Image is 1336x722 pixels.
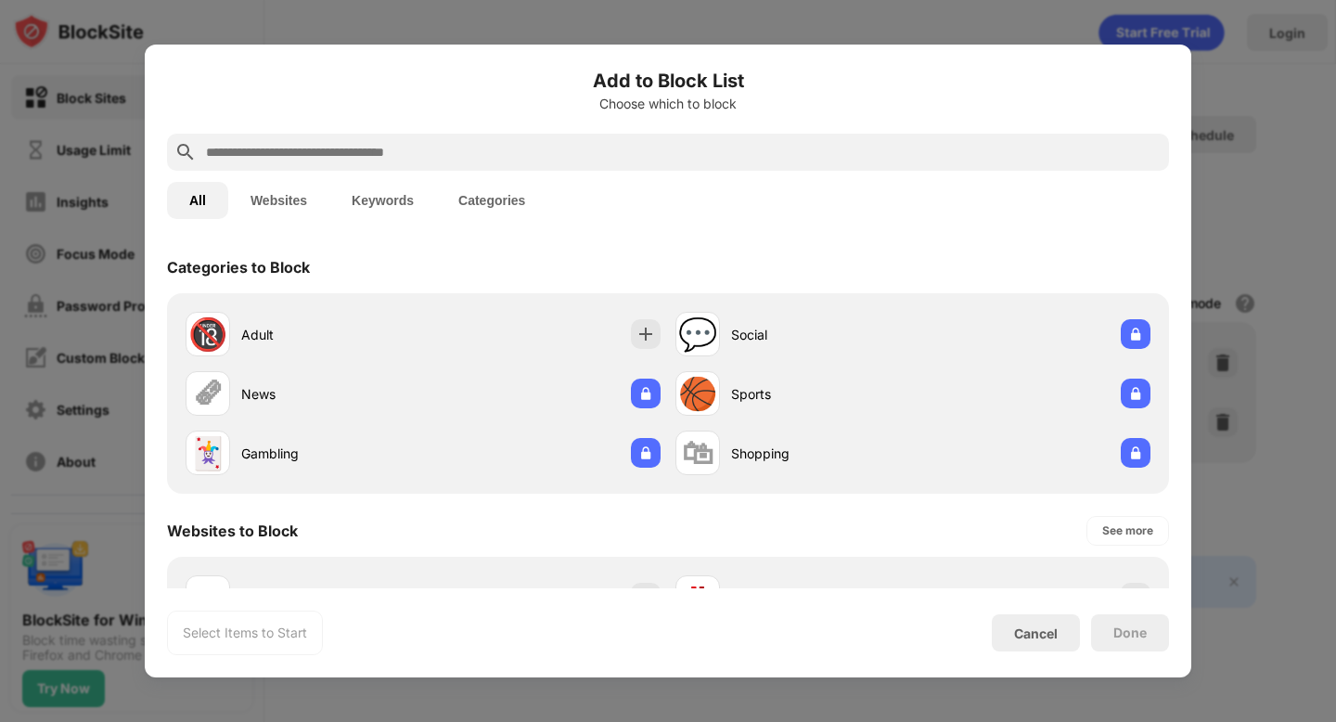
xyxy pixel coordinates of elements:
div: News [241,384,423,404]
div: Gambling [241,444,423,463]
div: Choose which to block [167,97,1169,111]
div: 🏀 [678,375,717,413]
div: 🃏 [188,434,227,472]
div: 🛍 [682,434,713,472]
img: search.svg [174,141,197,163]
div: Categories to Block [167,258,310,277]
div: Cancel [1014,625,1058,641]
div: See more [1102,522,1153,540]
div: Social [731,325,913,344]
div: Shopping [731,444,913,463]
div: 💬 [678,316,717,354]
img: favicons [687,587,709,609]
div: 🗞 [192,375,224,413]
h6: Add to Block List [167,67,1169,95]
div: [DOMAIN_NAME] [241,588,423,608]
div: Select Items to Start [183,624,307,642]
button: Categories [436,182,547,219]
div: 🔞 [188,316,227,354]
div: Websites to Block [167,522,298,540]
div: Done [1113,625,1147,640]
div: Adult [241,325,423,344]
div: [DOMAIN_NAME] [731,588,913,608]
img: favicons [197,587,219,609]
button: Keywords [329,182,436,219]
div: Sports [731,384,913,404]
button: Websites [228,182,329,219]
button: All [167,182,228,219]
